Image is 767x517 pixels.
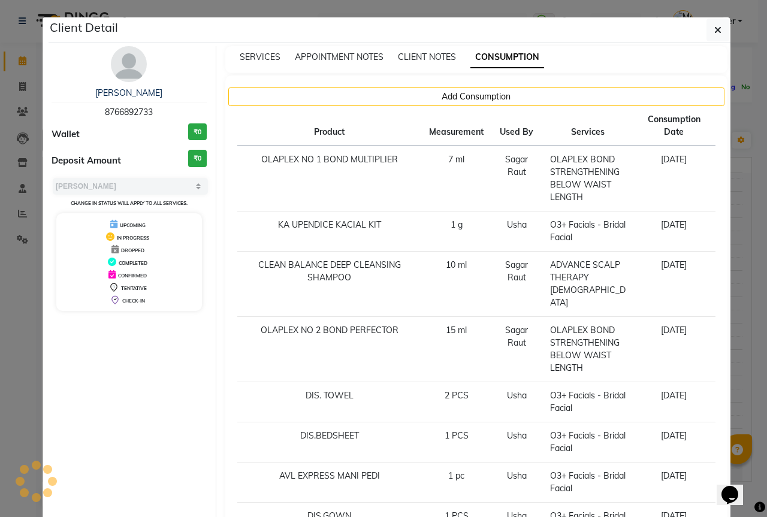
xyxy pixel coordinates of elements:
[491,317,543,382] td: Sagar Raut
[121,285,147,291] span: TENTATIVE
[633,382,715,422] td: [DATE]
[717,469,755,505] iframe: chat widget
[633,462,715,503] td: [DATE]
[422,462,491,503] td: 1 pc
[491,422,543,462] td: Usha
[237,211,422,252] td: KA UPENDICE KACIAL KIT
[543,422,633,462] td: O3+ Facials - Bridal Facial
[188,150,207,167] h3: ₹0
[117,235,149,241] span: IN PROGRESS
[422,317,491,382] td: 15 ml
[491,462,543,503] td: Usha
[543,252,633,317] td: ADVANCE SCALP THERAPY [DEMOGRAPHIC_DATA]
[470,47,544,68] span: CONSUMPTION
[633,146,715,211] td: [DATE]
[105,107,153,117] span: 8766892733
[188,123,207,141] h3: ₹0
[119,260,147,266] span: COMPLETED
[240,52,280,62] span: SERVICES
[633,106,715,146] th: Consumption Date
[111,46,147,82] img: avatar
[120,222,146,228] span: UPCOMING
[491,211,543,252] td: Usha
[633,252,715,317] td: [DATE]
[633,422,715,462] td: [DATE]
[52,154,121,168] span: Deposit Amount
[543,146,633,211] td: OLAPLEX BOND STRENGTHENING BELOW WAIST LENGTH
[71,200,188,206] small: Change in status will apply to all services.
[237,462,422,503] td: AVL EXPRESS MANI PEDI
[543,462,633,503] td: O3+ Facials - Bridal Facial
[543,106,633,146] th: Services
[121,247,144,253] span: DROPPED
[237,106,422,146] th: Product
[228,87,725,106] button: Add Consumption
[237,422,422,462] td: DIS.BEDSHEET
[633,317,715,382] td: [DATE]
[52,128,80,141] span: Wallet
[422,211,491,252] td: 1 g
[422,146,491,211] td: 7 ml
[422,106,491,146] th: Measurement
[543,317,633,382] td: OLAPLEX BOND STRENGTHENING BELOW WAIST LENGTH
[237,146,422,211] td: OLAPLEX NO 1 BOND MULTIPLIER
[491,252,543,317] td: Sagar Raut
[543,211,633,252] td: O3+ Facials - Bridal Facial
[422,382,491,422] td: 2 PCS
[118,273,147,279] span: CONFIRMED
[237,252,422,317] td: CLEAN BALANCE DEEP CLEANSING SHAMPOO
[633,211,715,252] td: [DATE]
[398,52,456,62] span: CLIENT NOTES
[422,252,491,317] td: 10 ml
[95,87,162,98] a: [PERSON_NAME]
[237,317,422,382] td: OLAPLEX NO 2 BOND PERFECTOR
[491,146,543,211] td: Sagar Raut
[543,382,633,422] td: O3+ Facials - Bridal Facial
[237,382,422,422] td: DIS. TOWEL
[50,19,118,37] h5: Client Detail
[295,52,383,62] span: APPOINTMENT NOTES
[422,422,491,462] td: 1 PCS
[122,298,145,304] span: CHECK-IN
[491,382,543,422] td: Usha
[491,106,543,146] th: Used By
